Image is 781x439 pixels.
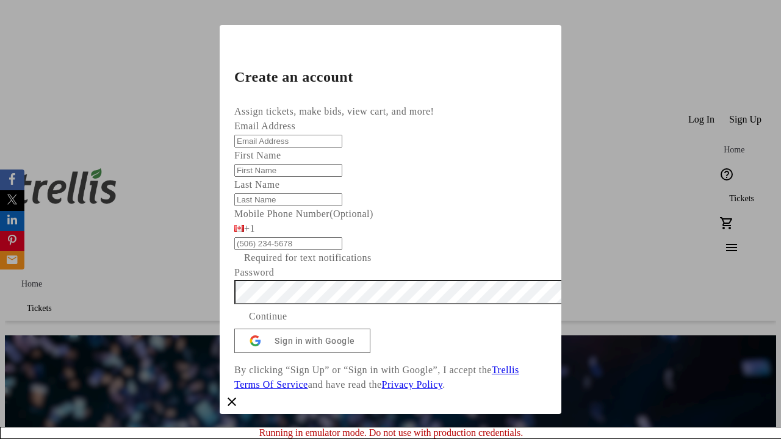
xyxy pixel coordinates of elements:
[275,336,355,346] span: Sign in with Google
[234,304,302,329] button: Continue
[234,135,342,148] input: Email Address
[234,237,342,250] input: (506) 234-5678
[234,209,373,219] label: Mobile Phone Number (Optional)
[234,70,547,84] h2: Create an account
[234,121,295,131] label: Email Address
[234,179,279,190] label: Last Name
[234,267,274,277] label: Password
[249,309,287,324] span: Continue
[234,363,547,392] p: By clicking “Sign Up” or “Sign in with Google”, I accept the and have read the .
[234,150,281,160] label: First Name
[234,193,342,206] input: Last Name
[234,164,342,177] input: First Name
[234,329,370,353] button: Sign in with Google
[220,390,244,414] button: Close
[244,251,372,265] tr-hint: Required for text notifications
[234,104,547,119] div: Assign tickets, make bids, view cart, and more!
[382,379,443,390] a: Privacy Policy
